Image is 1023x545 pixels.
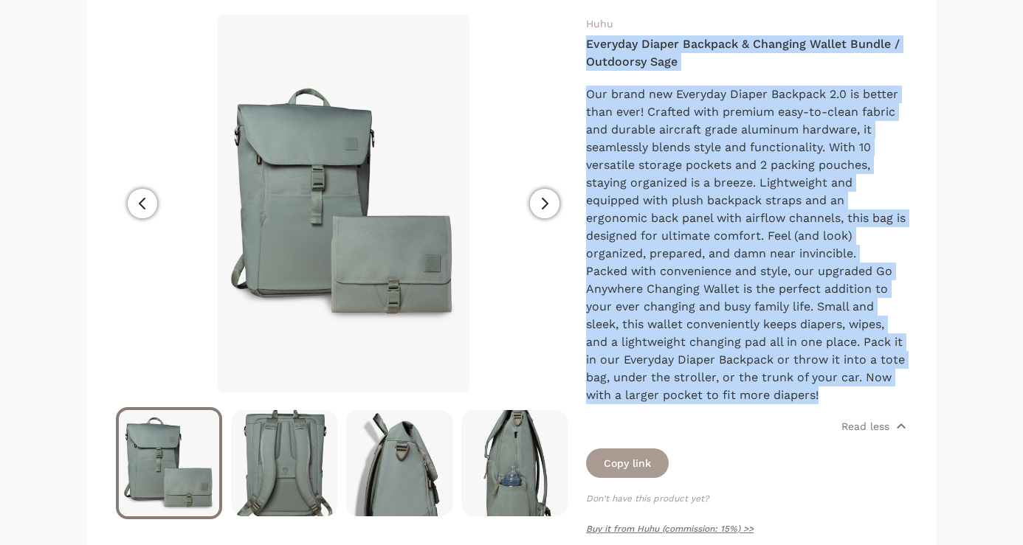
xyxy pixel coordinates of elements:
[586,86,907,263] p: Our brand new Everyday Diaper Backpack 2.0 is better than ever! Crafted with premium easy-to-clea...
[586,35,907,71] h4: Everyday Diaper Backpack & Changing Wallet Bundle / Outdoorsy Sage
[218,15,469,392] img: Front view of green backpack and changing wallet. Both are closed, and show magnetic clasp and ex...
[841,419,889,434] p: Read less
[841,419,907,434] button: Read less
[586,263,907,404] p: Packed with convenience and style, our upgraded Go Anywhere Changing Wallet is the perfect additi...
[586,18,613,29] a: Huhu
[119,410,219,516] img: Front view of green backpack and changing wallet. Both are closed, and show magnetic clasp and ex...
[231,410,337,516] img: Back view of green backpack against white background, showing padded back and shoulder straps.
[586,524,754,534] a: Buy it from Huhu (commission: 15%) >>
[586,493,907,504] p: Don't have this product yet?
[586,448,669,478] button: Copy link
[346,410,452,516] img: Side view of green backpack showing bronze carabiner clip hook.
[461,410,568,516] img: Side view of green backpack against a white background. Showing baby bottle in side stretchy bott...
